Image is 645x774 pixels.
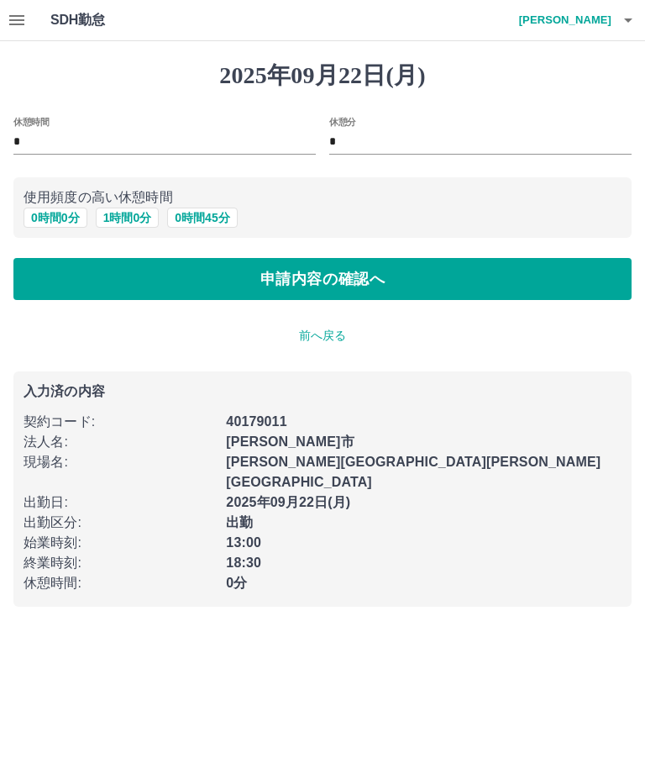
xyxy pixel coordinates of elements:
[13,258,632,300] button: 申請内容の確認へ
[24,452,216,472] p: 現場名 :
[24,187,621,208] p: 使用頻度の高い休憩時間
[13,61,632,90] h1: 2025年09月22日(月)
[24,492,216,513] p: 出勤日 :
[226,515,253,529] b: 出勤
[226,414,286,429] b: 40179011
[24,432,216,452] p: 法人名 :
[24,513,216,533] p: 出勤区分 :
[13,115,49,128] label: 休憩時間
[226,455,600,489] b: [PERSON_NAME][GEOGRAPHIC_DATA][PERSON_NAME][GEOGRAPHIC_DATA]
[24,385,621,398] p: 入力済の内容
[226,434,354,449] b: [PERSON_NAME]市
[226,535,261,550] b: 13:00
[24,533,216,553] p: 始業時刻 :
[24,412,216,432] p: 契約コード :
[24,208,87,228] button: 0時間0分
[167,208,237,228] button: 0時間45分
[96,208,160,228] button: 1時間0分
[329,115,356,128] label: 休憩分
[226,576,247,590] b: 0分
[24,573,216,593] p: 休憩時間 :
[13,327,632,345] p: 前へ戻る
[226,495,350,509] b: 2025年09月22日(月)
[226,555,261,570] b: 18:30
[24,553,216,573] p: 終業時刻 :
